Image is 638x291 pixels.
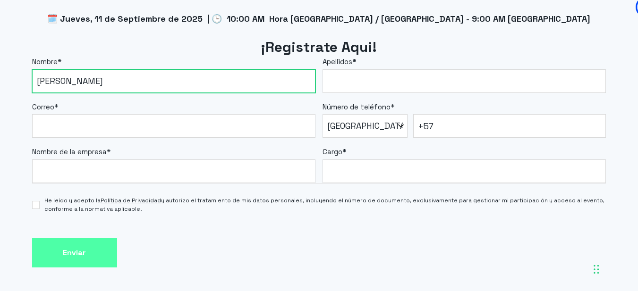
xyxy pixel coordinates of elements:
iframe: Chat Widget [591,246,638,291]
span: 🗓️ Jueves, 11 de Septiembre de 2025 | 🕒 10:00 AM Hora [GEOGRAPHIC_DATA] / [GEOGRAPHIC_DATA] - 9:0... [47,13,590,24]
h2: ¡Registrate Aqui! [32,38,606,57]
span: Nombre de la empresa [32,147,107,156]
span: Nombre [32,57,58,66]
span: Apellidos [323,57,352,66]
input: He leído y acepto laPolítica de Privacidady autorizo el tratamiento de mis datos personales, incl... [32,201,40,209]
input: Enviar [32,238,117,268]
span: Correo [32,102,54,111]
span: He leído y acepto la y autorizo el tratamiento de mis datos personales, incluyendo el número de d... [44,196,606,213]
span: Cargo [323,147,342,156]
a: Política de Privacidad [101,197,161,204]
div: Arrastrar [594,255,599,283]
div: Widget de chat [591,246,638,291]
span: Número de teléfono [323,102,391,111]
